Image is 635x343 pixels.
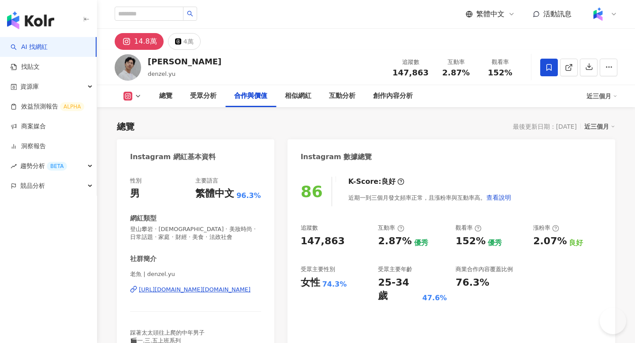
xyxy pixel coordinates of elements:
[301,235,345,248] div: 147,863
[414,238,428,248] div: 優秀
[234,91,267,101] div: 合作與價值
[533,235,567,248] div: 2.07%
[456,224,482,232] div: 觀看率
[513,123,577,130] div: 最後更新日期：[DATE]
[130,152,216,162] div: Instagram 網紅基本資料
[456,235,486,248] div: 152%
[301,224,318,232] div: 追蹤數
[130,270,261,278] span: 老魚 | denzel.yu
[148,56,221,67] div: [PERSON_NAME]
[378,276,420,303] div: 25-34 歲
[533,224,559,232] div: 漲粉率
[130,214,157,223] div: 網紅類型
[584,121,615,132] div: 近三個月
[130,286,261,294] a: [URL][DOMAIN_NAME][DOMAIN_NAME]
[422,293,447,303] div: 47.6%
[439,58,473,67] div: 互動率
[301,265,335,273] div: 受眾主要性別
[348,177,404,186] div: K-Score :
[130,187,140,201] div: 男
[236,191,261,201] span: 96.3%
[569,238,583,248] div: 良好
[117,120,134,133] div: 總覽
[586,89,617,103] div: 近三個月
[11,63,40,71] a: 找貼文
[590,6,606,22] img: Kolr%20app%20icon%20%281%29.png
[392,58,429,67] div: 追蹤數
[168,33,201,50] button: 4萬
[543,10,571,18] span: 活動訊息
[476,9,504,19] span: 繁體中文
[139,286,250,294] div: [URL][DOMAIN_NAME][DOMAIN_NAME]
[11,122,46,131] a: 商案媒合
[159,91,172,101] div: 總覽
[195,187,234,201] div: 繁體中文
[11,163,17,169] span: rise
[373,91,413,101] div: 創作內容分析
[486,189,512,206] button: 查看說明
[378,224,404,232] div: 互動率
[7,11,54,29] img: logo
[488,238,502,248] div: 優秀
[20,156,67,176] span: 趨勢分析
[600,308,626,334] iframe: Help Scout Beacon - Open
[115,33,164,50] button: 14.8萬
[130,177,142,185] div: 性別
[456,276,489,290] div: 76.3%
[47,162,67,171] div: BETA
[322,280,347,289] div: 74.3%
[130,225,261,241] span: 登山攀岩 · [DEMOGRAPHIC_DATA] · 美妝時尚 · 日常話題 · 家庭 · 財經 · 美食 · 法政社會
[20,176,45,196] span: 競品分析
[11,102,84,111] a: 效益預測報告ALPHA
[11,142,46,151] a: 洞察報告
[115,54,141,81] img: KOL Avatar
[381,177,396,186] div: 良好
[183,35,194,48] div: 4萬
[456,265,513,273] div: 商業合作內容覆蓋比例
[488,68,512,77] span: 152%
[187,11,193,17] span: search
[301,152,372,162] div: Instagram 數據總覽
[378,235,411,248] div: 2.87%
[11,43,48,52] a: searchAI 找網紅
[130,254,157,264] div: 社群簡介
[195,177,218,185] div: 主要語言
[285,91,311,101] div: 相似網紅
[348,189,512,206] div: 近期一到三個月發文頻率正常，且漲粉率與互動率高。
[442,68,470,77] span: 2.87%
[392,68,429,77] span: 147,863
[483,58,517,67] div: 觀看率
[301,183,323,201] div: 86
[20,77,39,97] span: 資源庫
[301,276,320,290] div: 女性
[486,194,511,201] span: 查看說明
[190,91,217,101] div: 受眾分析
[134,35,157,48] div: 14.8萬
[378,265,412,273] div: 受眾主要年齡
[148,71,176,77] span: denzel.yu
[329,91,355,101] div: 互動分析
